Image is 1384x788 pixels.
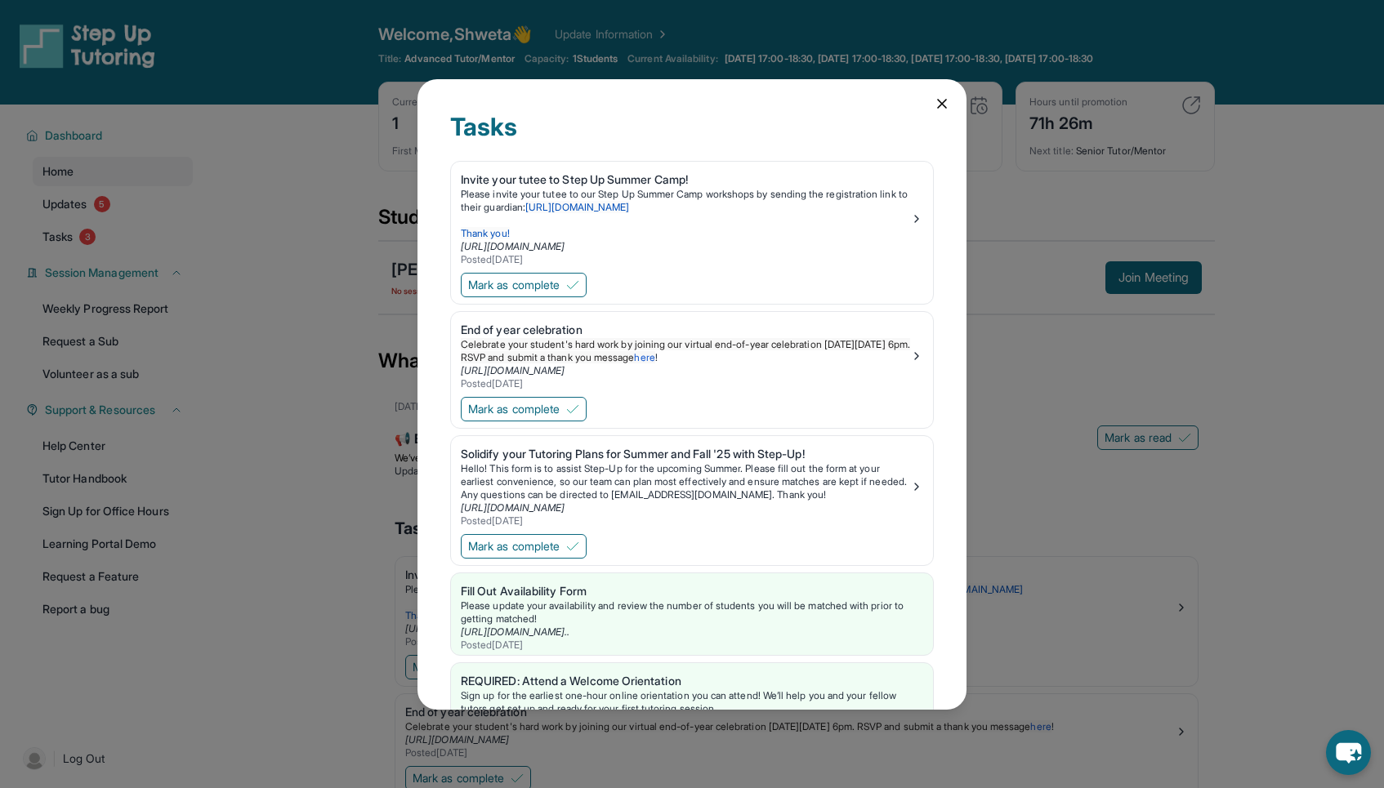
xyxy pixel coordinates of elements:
[461,338,910,364] p: !
[461,462,910,501] p: Hello! This form is to assist Step-Up for the upcoming Summer. Please fill out the form at your e...
[461,397,587,421] button: Mark as complete
[451,312,933,394] a: End of year celebrationCelebrate your student's hard work by joining our virtual end-of-year cele...
[461,253,910,266] div: Posted [DATE]
[461,501,565,514] a: [URL][DOMAIN_NAME]
[451,436,933,531] a: Solidify your Tutoring Plans for Summer and Fall '25 with Step-Up!Hello! This form is to assist S...
[461,534,587,559] button: Mark as complete
[468,277,560,293] span: Mark as complete
[525,201,629,213] a: [URL][DOMAIN_NAME]
[461,626,569,638] a: [URL][DOMAIN_NAME]..
[461,273,587,297] button: Mark as complete
[566,540,579,553] img: Mark as complete
[461,599,923,626] div: Please update your availability and review the number of students you will be matched with prior ...
[566,278,579,292] img: Mark as complete
[461,227,510,239] span: Thank you!
[450,112,934,161] div: Tasks
[461,446,910,462] div: Solidify your Tutoring Plans for Summer and Fall '25 with Step-Up!
[461,673,923,689] div: REQUIRED: Attend a Welcome Orientation
[468,401,560,417] span: Mark as complete
[461,689,923,715] div: Sign up for the earliest one-hour online orientation you can attend! We’ll help you and your fell...
[461,322,910,338] div: End of year celebration
[461,338,913,363] span: Celebrate your student's hard work by joining our virtual end-of-year celebration [DATE][DATE] 6p...
[461,377,910,390] div: Posted [DATE]
[461,583,923,599] div: Fill Out Availability Form
[461,240,565,252] a: [URL][DOMAIN_NAME]
[461,171,910,188] div: Invite your tutee to Step Up Summer Camp!
[451,573,933,655] a: Fill Out Availability FormPlease update your availability and review the number of students you w...
[634,351,654,363] a: here
[1326,730,1371,775] button: chat-button
[461,514,910,528] div: Posted [DATE]
[451,663,933,745] a: REQUIRED: Attend a Welcome OrientationSign up for the earliest one-hour online orientation you ca...
[461,639,923,652] div: Posted [DATE]
[461,188,910,214] p: Please invite your tutee to our Step Up Summer Camp workshops by sending the registration link to...
[451,162,933,269] a: Invite your tutee to Step Up Summer Camp!Please invite your tutee to our Step Up Summer Camp work...
[461,364,565,376] a: [URL][DOMAIN_NAME]
[468,538,560,554] span: Mark as complete
[566,403,579,416] img: Mark as complete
